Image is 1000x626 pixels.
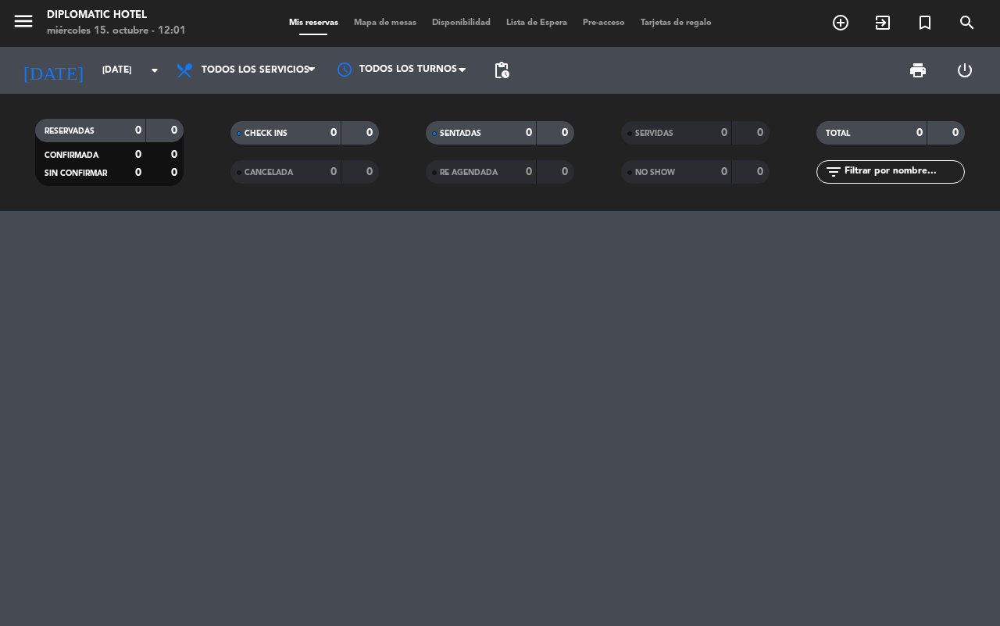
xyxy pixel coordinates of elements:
span: print [909,61,927,80]
strong: 0 [135,125,141,136]
span: Mapa de mesas [346,19,424,27]
strong: 0 [526,127,532,138]
strong: 0 [330,127,337,138]
i: power_settings_new [955,61,974,80]
i: [DATE] [12,53,95,88]
strong: 0 [366,127,376,138]
i: turned_in_not [916,13,934,32]
span: TOTAL [826,130,850,138]
span: pending_actions [492,61,511,80]
span: Todos los servicios [202,65,309,76]
span: SENTADAS [440,130,481,138]
span: RE AGENDADA [440,169,498,177]
strong: 0 [562,127,571,138]
strong: 0 [171,125,180,136]
strong: 0 [721,127,727,138]
strong: 0 [721,166,727,177]
span: CANCELADA [245,169,293,177]
strong: 0 [366,166,376,177]
span: CONFIRMADA [45,152,98,159]
strong: 0 [562,166,571,177]
strong: 0 [757,127,766,138]
i: filter_list [824,163,843,181]
strong: 0 [330,166,337,177]
span: CHECK INS [245,130,287,138]
span: Tarjetas de regalo [633,19,720,27]
i: search [958,13,977,32]
strong: 0 [171,167,180,178]
i: exit_to_app [873,13,892,32]
strong: 0 [916,127,923,138]
i: add_circle_outline [831,13,850,32]
input: Filtrar por nombre... [843,163,964,181]
span: RESERVADAS [45,127,95,135]
div: LOG OUT [941,47,988,94]
strong: 0 [171,149,180,160]
span: Disponibilidad [424,19,498,27]
div: miércoles 15. octubre - 12:01 [47,23,186,39]
div: Diplomatic Hotel [47,8,186,23]
span: NO SHOW [635,169,675,177]
i: menu [12,9,35,33]
i: arrow_drop_down [145,61,164,80]
span: Mis reservas [281,19,346,27]
span: Pre-acceso [575,19,633,27]
button: menu [12,9,35,38]
strong: 0 [526,166,532,177]
strong: 0 [135,149,141,160]
span: SERVIDAS [635,130,673,138]
strong: 0 [135,167,141,178]
span: Lista de Espera [498,19,575,27]
strong: 0 [757,166,766,177]
span: SIN CONFIRMAR [45,170,107,177]
strong: 0 [952,127,962,138]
